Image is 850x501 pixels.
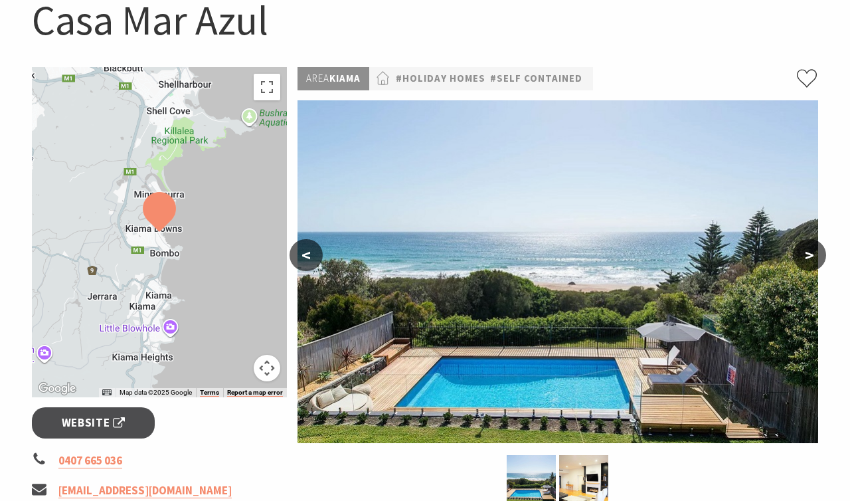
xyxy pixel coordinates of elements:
a: Report a map error [227,389,283,397]
span: Map data ©2025 Google [120,389,192,396]
a: #Holiday Homes [396,70,485,87]
img: Google [35,380,79,397]
button: Keyboard shortcuts [102,388,112,397]
span: Website [62,414,126,432]
p: Kiama [297,67,369,90]
a: [EMAIL_ADDRESS][DOMAIN_NAME] [58,483,232,498]
button: < [290,239,323,271]
a: Terms (opens in new tab) [200,389,219,397]
a: Website [32,407,155,439]
button: > [793,239,826,271]
button: Map camera controls [254,355,280,381]
span: Area [306,72,329,84]
a: Open this area in Google Maps (opens a new window) [35,380,79,397]
button: Toggle fullscreen view [254,74,280,100]
a: 0407 665 036 [58,453,122,468]
a: #Self Contained [490,70,582,87]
